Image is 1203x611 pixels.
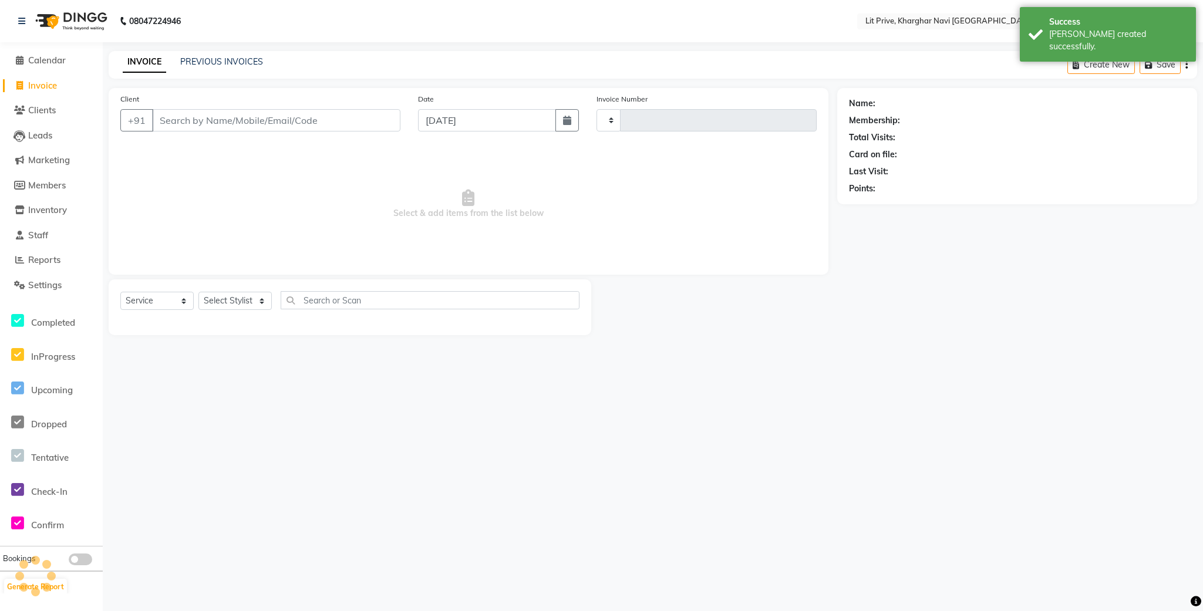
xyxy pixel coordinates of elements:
[129,5,181,38] b: 08047224946
[31,418,67,430] span: Dropped
[31,519,64,531] span: Confirm
[30,5,110,38] img: logo
[3,129,100,143] a: Leads
[28,254,60,265] span: Reports
[28,80,57,91] span: Invoice
[28,104,56,116] span: Clients
[849,114,900,127] div: Membership:
[31,317,75,328] span: Completed
[849,97,875,110] div: Name:
[849,148,897,161] div: Card on file:
[3,104,100,117] a: Clients
[3,154,100,167] a: Marketing
[1067,56,1135,74] button: Create New
[1049,28,1187,53] div: Bill created successfully.
[28,154,70,166] span: Marketing
[849,131,895,144] div: Total Visits:
[152,109,400,131] input: Search by Name/Mobile/Email/Code
[120,109,153,131] button: +91
[3,553,35,563] span: Bookings
[120,94,139,104] label: Client
[28,229,48,241] span: Staff
[3,279,100,292] a: Settings
[3,179,100,193] a: Members
[281,291,579,309] input: Search or Scan
[4,579,67,595] button: Generate Report
[180,56,263,67] a: PREVIOUS INVOICES
[120,146,817,263] span: Select & add items from the list below
[418,94,434,104] label: Date
[1049,16,1187,28] div: Success
[3,79,100,93] a: Invoice
[31,452,69,463] span: Tentative
[1140,56,1181,74] button: Save
[31,486,68,497] span: Check-In
[28,130,52,141] span: Leads
[849,183,875,195] div: Points:
[123,52,166,73] a: INVOICE
[849,166,888,178] div: Last Visit:
[3,54,100,67] a: Calendar
[3,229,100,242] a: Staff
[28,279,62,291] span: Settings
[28,204,67,215] span: Inventory
[3,254,100,267] a: Reports
[597,94,648,104] label: Invoice Number
[28,55,66,66] span: Calendar
[31,384,73,396] span: Upcoming
[3,204,100,217] a: Inventory
[28,180,66,191] span: Members
[31,351,75,362] span: InProgress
